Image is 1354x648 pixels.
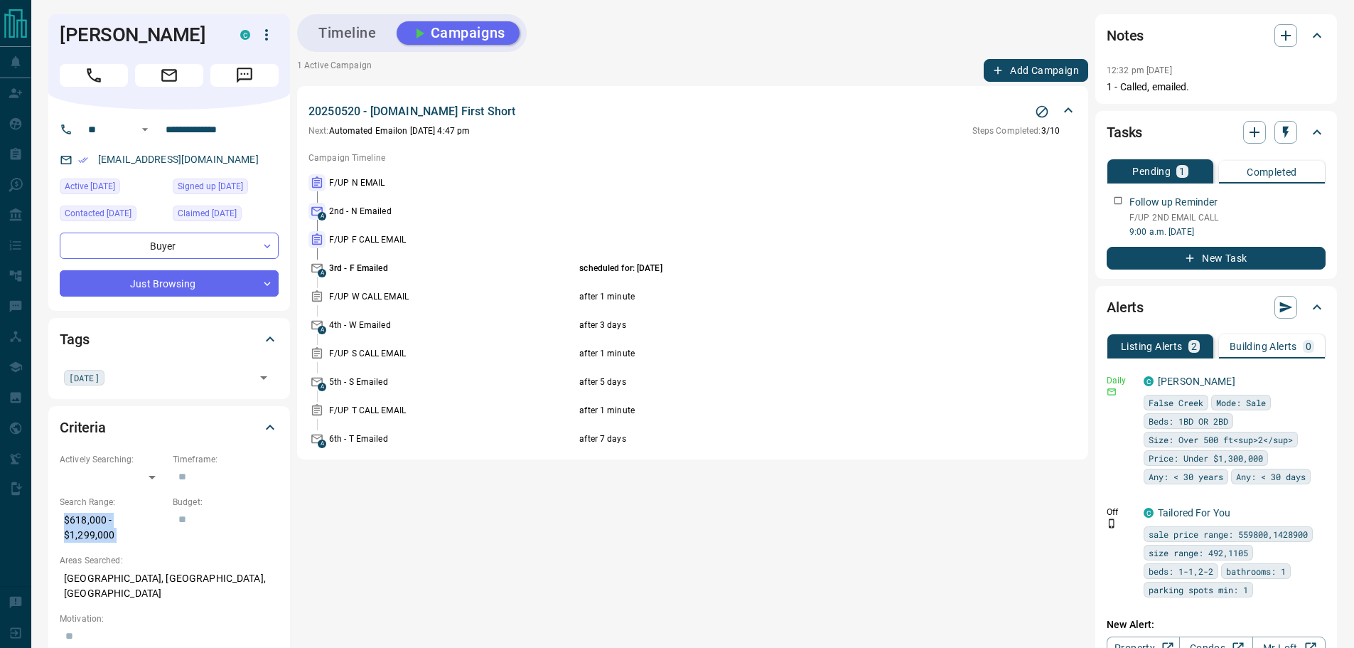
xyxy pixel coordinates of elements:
[579,376,991,388] p: after 5 days
[329,290,576,303] p: F/UP W CALL EMAIL
[1144,508,1154,518] div: condos.ca
[984,59,1088,82] button: Add Campaign
[65,179,115,193] span: Active [DATE]
[60,509,166,547] p: $618,000 - $1,299,000
[98,154,259,165] a: [EMAIL_ADDRESS][DOMAIN_NAME]
[318,326,326,334] span: A
[1107,374,1135,387] p: Daily
[1144,376,1154,386] div: condos.ca
[60,453,166,466] p: Actively Searching:
[60,64,128,87] span: Call
[308,124,470,137] p: Automated Email on [DATE] 4:47 pm
[60,410,279,445] div: Criteria
[210,64,279,87] span: Message
[579,319,991,331] p: after 3 days
[1107,519,1117,529] svg: Push Notification Only
[308,152,1077,164] p: Campaign Timeline
[60,233,279,259] div: Buyer
[173,496,279,509] p: Budget:
[1132,166,1171,176] p: Pending
[240,30,250,40] div: condos.ca
[1149,469,1223,484] span: Any: < 30 years
[329,233,576,246] p: F/UP F CALL EMAIL
[1107,18,1326,53] div: Notes
[1107,387,1117,397] svg: Email
[1149,546,1248,560] span: size range: 492,1105
[318,383,326,391] span: A
[397,21,520,45] button: Campaigns
[60,567,279,605] p: [GEOGRAPHIC_DATA], [GEOGRAPHIC_DATA], [GEOGRAPHIC_DATA]
[1107,290,1326,324] div: Alerts
[308,100,1077,140] div: 20250520 - [DOMAIN_NAME] First ShortStop CampaignNext:Automated Emailon [DATE] 4:47 pmSteps Compl...
[136,121,154,138] button: Open
[1107,115,1326,149] div: Tasks
[329,432,576,445] p: 6th - T Emailed
[1129,211,1326,224] p: F/UP 2ND EMAIL CALL
[579,262,991,275] p: scheduled for: [DATE]
[254,368,274,388] button: Open
[579,404,991,417] p: after 1 minute
[135,64,203,87] span: Email
[60,23,219,46] h1: [PERSON_NAME]
[60,328,89,351] h2: Tags
[1107,506,1135,519] p: Off
[1216,395,1266,410] span: Mode: Sale
[329,376,576,388] p: 5th - S Emailed
[329,205,576,218] p: 2nd - N Emailed
[308,126,329,136] span: Next:
[1149,395,1203,410] span: False Creek
[1149,414,1228,428] span: Beds: 1BD OR 2BD
[60,270,279,297] div: Just Browsing
[1149,451,1263,465] span: Price: Under $1,300,000
[60,612,279,625] p: Motivation:
[329,176,576,189] p: F/UP N EMAIL
[1107,65,1172,75] p: 12:32 pm [DATE]
[1149,583,1248,597] span: parking spots min: 1
[1107,296,1144,319] h2: Alerts
[178,206,237,221] span: Claimed [DATE]
[173,179,279,198] div: Fri Sep 12 2025
[318,269,326,277] span: A
[972,126,1041,136] span: Steps Completed:
[69,371,100,385] span: [DATE]
[1129,195,1218,210] p: Follow up Reminder
[173,453,279,466] p: Timeframe:
[318,212,326,221] span: A
[972,124,1060,137] p: 3 / 10
[60,416,106,439] h2: Criteria
[1236,469,1306,484] span: Any: < 30 days
[1306,341,1311,351] p: 0
[1149,432,1293,447] span: Size: Over 500 ft<sup>2</sup>
[308,103,515,120] p: 20250520 - [DOMAIN_NAME] First Short
[1107,24,1144,47] h2: Notes
[1230,341,1297,351] p: Building Alerts
[60,179,166,198] div: Sat Sep 13 2025
[329,319,576,331] p: 4th - W Emailed
[579,347,991,360] p: after 1 minute
[60,554,279,567] p: Areas Searched:
[579,432,991,445] p: after 7 days
[1158,376,1235,387] a: [PERSON_NAME]
[65,206,131,221] span: Contacted [DATE]
[1107,121,1142,144] h2: Tasks
[297,59,372,82] p: 1 Active Campaign
[78,155,88,165] svg: Email Verified
[1226,564,1286,578] span: bathrooms: 1
[579,290,991,303] p: after 1 minute
[1149,527,1308,541] span: sale price range: 559800,1428900
[329,262,576,275] p: 3rd - F Emailed
[329,347,576,360] p: F/UP S CALL EMAIL
[1179,166,1185,176] p: 1
[1149,564,1213,578] span: beds: 1-1,2-2
[1031,101,1053,122] button: Stop Campaign
[1247,167,1297,177] p: Completed
[1107,617,1326,632] p: New Alert:
[1107,247,1326,270] button: New Task
[60,206,166,225] div: Sat Sep 13 2025
[1121,341,1183,351] p: Listing Alerts
[60,322,279,356] div: Tags
[1107,80,1326,95] p: 1 - Called, emailed.
[1191,341,1197,351] p: 2
[318,440,326,448] span: A
[329,404,576,417] p: F/UP T CALL EMAIL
